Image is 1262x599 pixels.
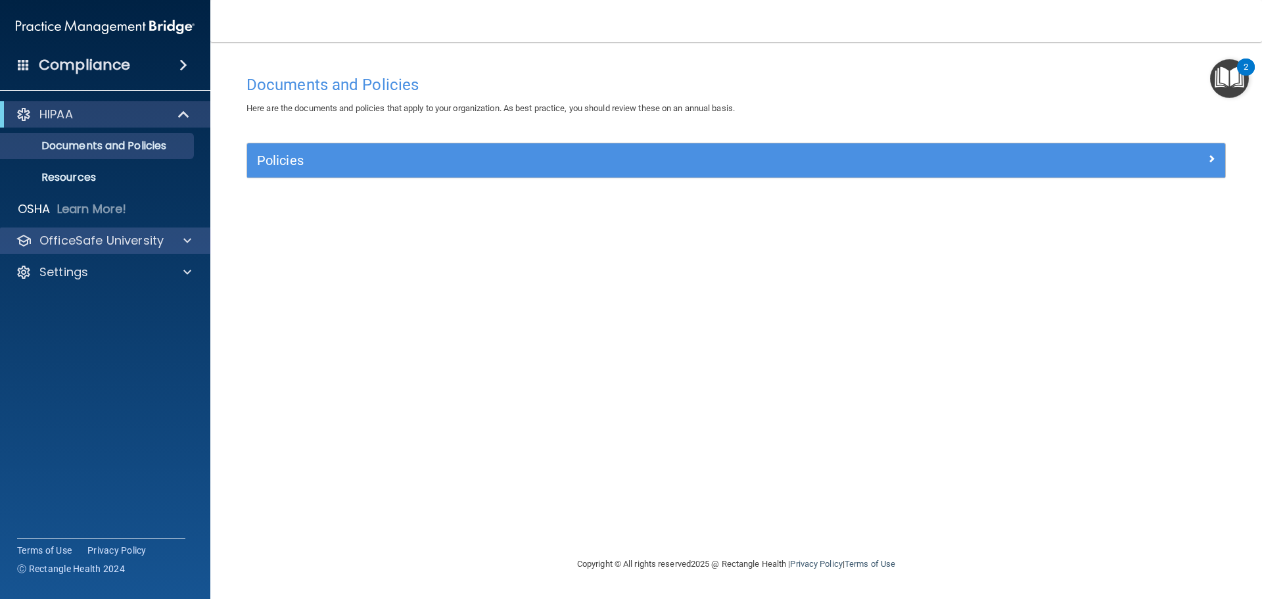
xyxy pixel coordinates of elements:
p: OfficeSafe University [39,233,164,249]
a: Settings [16,264,191,280]
img: PMB logo [16,14,195,40]
p: Learn More! [57,201,127,217]
h4: Compliance [39,56,130,74]
p: Resources [9,171,188,184]
p: OSHA [18,201,51,217]
p: HIPAA [39,107,73,122]
a: Terms of Use [17,544,72,557]
h5: Policies [257,153,971,168]
a: Privacy Policy [87,544,147,557]
div: Copyright © All rights reserved 2025 @ Rectangle Health | | [496,543,976,585]
span: Ⓒ Rectangle Health 2024 [17,562,125,575]
a: HIPAA [16,107,191,122]
a: OfficeSafe University [16,233,191,249]
p: Documents and Policies [9,139,188,153]
a: Policies [257,150,1215,171]
h4: Documents and Policies [246,76,1226,93]
a: Terms of Use [845,559,895,569]
div: 2 [1244,67,1248,84]
span: Here are the documents and policies that apply to your organization. As best practice, you should... [246,103,735,113]
button: Open Resource Center, 2 new notifications [1210,59,1249,98]
a: Privacy Policy [790,559,842,569]
p: Settings [39,264,88,280]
